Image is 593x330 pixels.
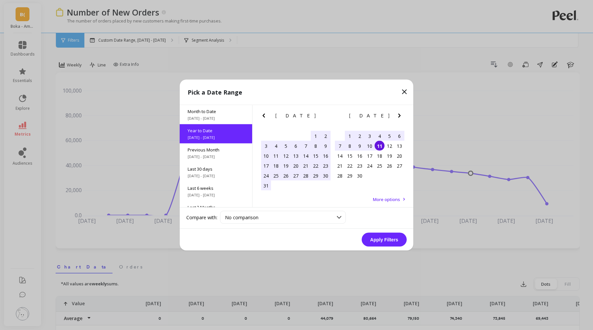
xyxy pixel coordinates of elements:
div: Choose Saturday, August 16th, 2025 [321,151,331,161]
div: Choose Sunday, August 31st, 2025 [261,181,271,190]
span: Last 6 weeks [188,185,244,191]
div: Choose Monday, August 11th, 2025 [271,151,281,161]
span: [DATE] - [DATE] [188,116,244,121]
div: Choose Friday, September 5th, 2025 [385,131,394,141]
div: month 2025-08 [261,131,331,190]
div: month 2025-09 [335,131,404,181]
div: Choose Saturday, September 20th, 2025 [394,151,404,161]
div: Choose Saturday, August 9th, 2025 [321,141,331,151]
div: Choose Saturday, August 2nd, 2025 [321,131,331,141]
button: Previous Month [260,112,270,122]
div: Choose Tuesday, September 23rd, 2025 [355,161,365,171]
div: Choose Friday, August 15th, 2025 [311,151,321,161]
div: Choose Friday, August 29th, 2025 [311,171,321,181]
span: Previous Month [188,147,244,153]
div: Choose Wednesday, August 6th, 2025 [291,141,301,151]
div: Choose Wednesday, September 3rd, 2025 [365,131,375,141]
div: Choose Monday, September 29th, 2025 [345,171,355,181]
div: Choose Tuesday, September 16th, 2025 [355,151,365,161]
div: Choose Monday, September 15th, 2025 [345,151,355,161]
div: Choose Tuesday, August 26th, 2025 [281,171,291,181]
div: Choose Monday, August 18th, 2025 [271,161,281,171]
div: Choose Friday, August 1st, 2025 [311,131,321,141]
div: Choose Monday, September 22nd, 2025 [345,161,355,171]
div: Choose Wednesday, September 17th, 2025 [365,151,375,161]
div: Choose Friday, September 12th, 2025 [385,141,394,151]
span: [DATE] - [DATE] [188,135,244,140]
div: Choose Monday, August 25th, 2025 [271,171,281,181]
div: Choose Wednesday, September 24th, 2025 [365,161,375,171]
div: Choose Monday, September 1st, 2025 [345,131,355,141]
div: Choose Saturday, September 13th, 2025 [394,141,404,151]
span: Last 30 days [188,166,244,172]
div: Choose Tuesday, August 5th, 2025 [281,141,291,151]
div: Choose Wednesday, August 27th, 2025 [291,171,301,181]
div: Choose Sunday, September 21st, 2025 [335,161,345,171]
div: Choose Sunday, August 17th, 2025 [261,161,271,171]
span: Year to Date [188,128,244,134]
div: Choose Wednesday, August 20th, 2025 [291,161,301,171]
span: No comparison [225,214,258,221]
button: Previous Month [334,112,344,122]
div: Choose Wednesday, August 13th, 2025 [291,151,301,161]
div: Choose Monday, August 4th, 2025 [271,141,281,151]
div: Choose Saturday, September 6th, 2025 [394,131,404,141]
p: Pick a Date Range [188,88,242,97]
div: Choose Thursday, August 7th, 2025 [301,141,311,151]
span: [DATE] [275,113,317,118]
span: More options [373,196,400,202]
div: Choose Thursday, August 28th, 2025 [301,171,311,181]
div: Choose Sunday, September 28th, 2025 [335,171,345,181]
div: Choose Thursday, September 25th, 2025 [375,161,385,171]
div: Choose Tuesday, August 19th, 2025 [281,161,291,171]
span: [DATE] - [DATE] [188,173,244,179]
span: [DATE] - [DATE] [188,192,244,198]
div: Choose Saturday, August 23rd, 2025 [321,161,331,171]
div: Choose Thursday, September 11th, 2025 [375,141,385,151]
div: Choose Friday, August 8th, 2025 [311,141,321,151]
div: Choose Saturday, August 30th, 2025 [321,171,331,181]
div: Choose Tuesday, September 9th, 2025 [355,141,365,151]
div: Choose Sunday, September 7th, 2025 [335,141,345,151]
span: [DATE] [349,113,390,118]
div: Choose Sunday, September 14th, 2025 [335,151,345,161]
div: Choose Saturday, September 27th, 2025 [394,161,404,171]
div: Choose Friday, September 26th, 2025 [385,161,394,171]
div: Choose Thursday, August 21st, 2025 [301,161,311,171]
span: Month to Date [188,108,244,114]
div: Choose Thursday, August 14th, 2025 [301,151,311,161]
label: Compare with: [186,214,217,221]
button: Next Month [395,112,406,122]
div: Choose Monday, September 8th, 2025 [345,141,355,151]
div: Choose Friday, September 19th, 2025 [385,151,394,161]
div: Choose Tuesday, August 12th, 2025 [281,151,291,161]
div: Choose Sunday, August 3rd, 2025 [261,141,271,151]
div: Choose Friday, August 22nd, 2025 [311,161,321,171]
button: Next Month [322,112,332,122]
div: Choose Sunday, August 10th, 2025 [261,151,271,161]
div: Choose Wednesday, September 10th, 2025 [365,141,375,151]
div: Choose Sunday, August 24th, 2025 [261,171,271,181]
div: Choose Tuesday, September 30th, 2025 [355,171,365,181]
div: Choose Thursday, September 18th, 2025 [375,151,385,161]
div: Choose Thursday, September 4th, 2025 [375,131,385,141]
button: Apply Filters [362,233,407,247]
span: Last 3 Months [188,204,244,210]
span: [DATE] - [DATE] [188,154,244,159]
div: Choose Tuesday, September 2nd, 2025 [355,131,365,141]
